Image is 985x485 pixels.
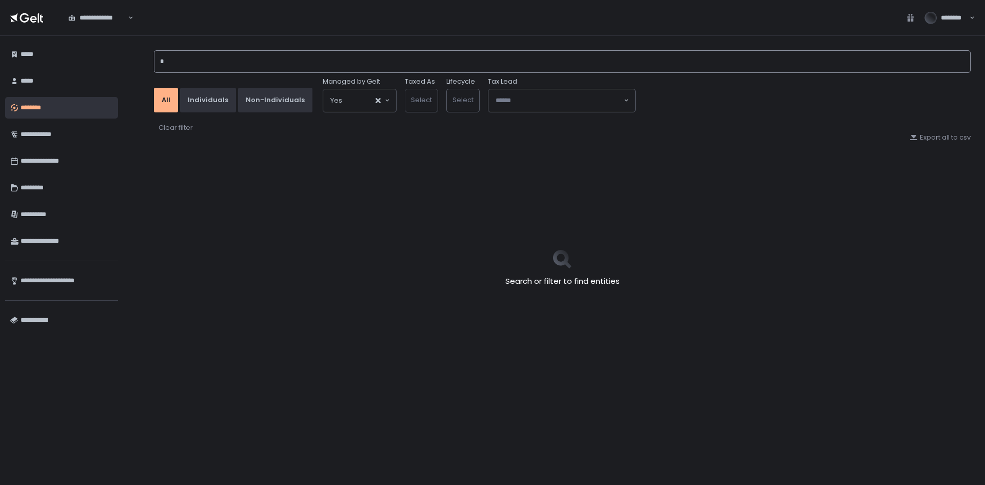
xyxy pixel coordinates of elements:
[488,89,635,112] div: Search for option
[158,123,193,133] button: Clear filter
[446,77,475,86] label: Lifecycle
[246,95,305,105] div: Non-Individuals
[488,77,517,86] span: Tax Lead
[411,95,432,105] span: Select
[342,95,375,106] input: Search for option
[180,88,236,112] button: Individuals
[376,98,381,103] button: Clear Selected
[330,95,342,106] span: Yes
[910,133,971,142] button: Export all to csv
[62,7,133,29] div: Search for option
[323,77,380,86] span: Managed by Gelt
[154,88,178,112] button: All
[238,88,312,112] button: Non-Individuals
[188,95,228,105] div: Individuals
[496,95,623,106] input: Search for option
[162,95,170,105] div: All
[505,276,620,287] h2: Search or filter to find entities
[405,77,435,86] label: Taxed As
[323,89,396,112] div: Search for option
[452,95,474,105] span: Select
[159,123,193,132] div: Clear filter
